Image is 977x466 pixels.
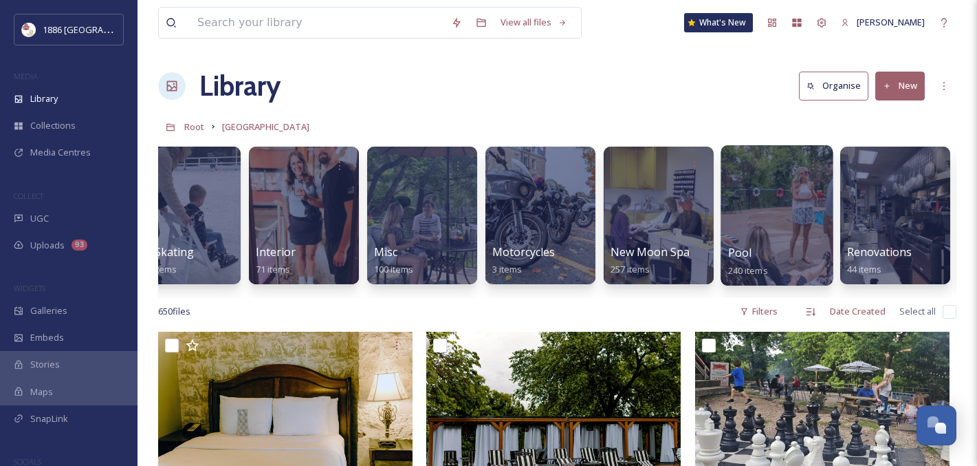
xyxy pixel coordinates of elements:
span: Select all [899,305,936,318]
span: MEDIA [14,71,38,81]
span: Root [184,120,204,133]
a: New Moon Spa257 items [611,246,690,275]
span: Library [30,92,58,105]
span: 71 items [256,263,290,275]
span: Interior [256,244,296,260]
span: Maps [30,385,53,399]
a: Organise [799,72,875,100]
span: Embeds [30,331,64,344]
span: Stories [30,358,60,371]
span: 44 items [847,263,881,275]
span: Media Centres [30,146,91,159]
button: New [875,72,925,100]
a: [GEOGRAPHIC_DATA] [222,118,309,135]
span: Pool [728,245,752,260]
a: Pool240 items [728,246,768,277]
a: [PERSON_NAME] [834,9,932,36]
button: Organise [799,72,868,100]
a: Renovations44 items [847,246,912,275]
span: Motorcycles [492,244,555,260]
span: Misc [374,244,397,260]
a: What's New [684,13,753,32]
a: Ice Skating137 items [138,246,194,275]
span: Collections [30,119,76,132]
span: 257 items [611,263,650,275]
span: Uploads [30,239,65,252]
div: Filters [733,298,784,325]
input: Search your library [190,8,444,38]
a: Root [184,118,204,135]
span: [GEOGRAPHIC_DATA] [222,120,309,133]
div: Date Created [823,298,892,325]
a: Library [199,65,281,107]
span: Galleries [30,304,67,317]
img: logos.png [22,23,36,36]
span: Renovations [847,244,912,260]
span: 1886 [GEOGRAPHIC_DATA] [43,23,151,36]
a: Interior71 items [256,246,296,275]
span: SnapLink [30,412,68,425]
span: 240 items [728,264,768,276]
a: Misc100 items [374,246,413,275]
button: Open Chat [916,405,956,445]
span: 650 file s [158,305,190,318]
span: Ice Skating [138,244,194,260]
span: 3 items [492,263,522,275]
span: New Moon Spa [611,244,690,260]
div: 93 [72,240,87,251]
span: WIDGETS [14,283,45,293]
span: COLLECT [14,191,43,201]
a: Motorcycles3 items [492,246,555,275]
span: [PERSON_NAME] [857,16,925,28]
span: UGC [30,212,49,225]
a: View all files [494,9,574,36]
span: 100 items [374,263,413,275]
